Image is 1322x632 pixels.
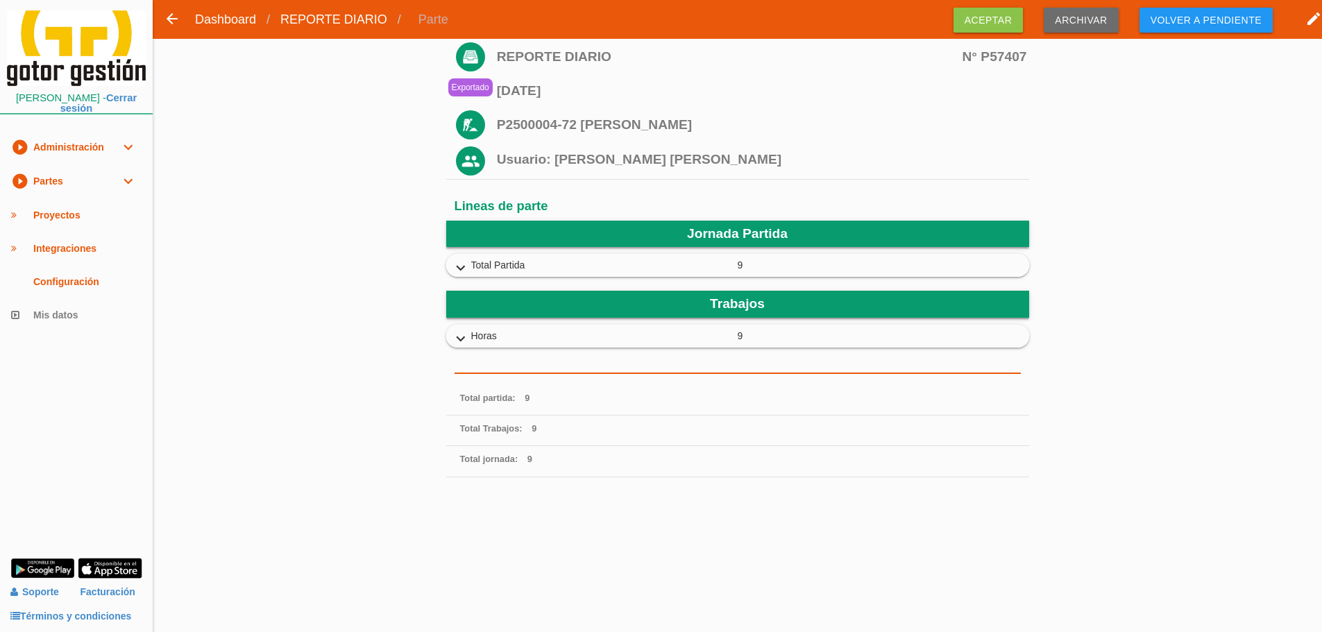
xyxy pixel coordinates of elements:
img: itcons-logo [7,10,146,86]
header: Trabajos [446,291,1029,317]
span: 9 [738,258,1004,273]
a: Soporte [10,586,59,597]
img: google-play.png [10,558,75,579]
i: expand_more [450,330,472,348]
span: Total Partida [471,258,738,273]
span: Horas [471,329,738,343]
img: ic_work_in_progress_white.png [456,110,485,139]
span: 9 [525,393,529,403]
span: N° P57407 [962,50,1026,63]
span: Total jornada: [460,454,518,464]
span: Total partida: [460,393,516,403]
span: 9 [532,423,536,434]
span: REPORTE DIARIO [497,50,1027,63]
span: 9 [527,454,532,464]
a: Cerrar sesión [60,92,137,114]
span: Aceptar [954,8,1024,33]
span: Usuario: [PERSON_NAME] [PERSON_NAME] [497,152,781,166]
span: Volver a pendiente [1139,8,1273,33]
span: Total Trabajos: [460,423,523,434]
span: Parte [408,2,459,37]
p: Exportado [448,78,493,96]
a: P2500004-72 [PERSON_NAME] [497,117,693,132]
i: expand_more [119,164,136,198]
span: 9 [738,329,1004,343]
header: Jornada Partida [446,221,1029,247]
a: Términos y condiciones [10,610,131,622]
img: ic_action_name2.png [456,146,485,176]
i: expand_more [450,259,472,277]
i: expand_more [119,130,136,164]
img: ic_action_modelo_de_partes_blanco.png [456,42,485,71]
i: play_circle_filled [11,164,28,198]
span: Archivar [1044,8,1118,33]
i: edit [1305,5,1322,33]
h6: Lineas de parte [455,199,1021,213]
img: app-store.png [78,558,142,579]
a: Facturación [80,580,135,604]
span: [DATE] [497,84,1027,97]
i: play_circle_filled [11,130,28,164]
